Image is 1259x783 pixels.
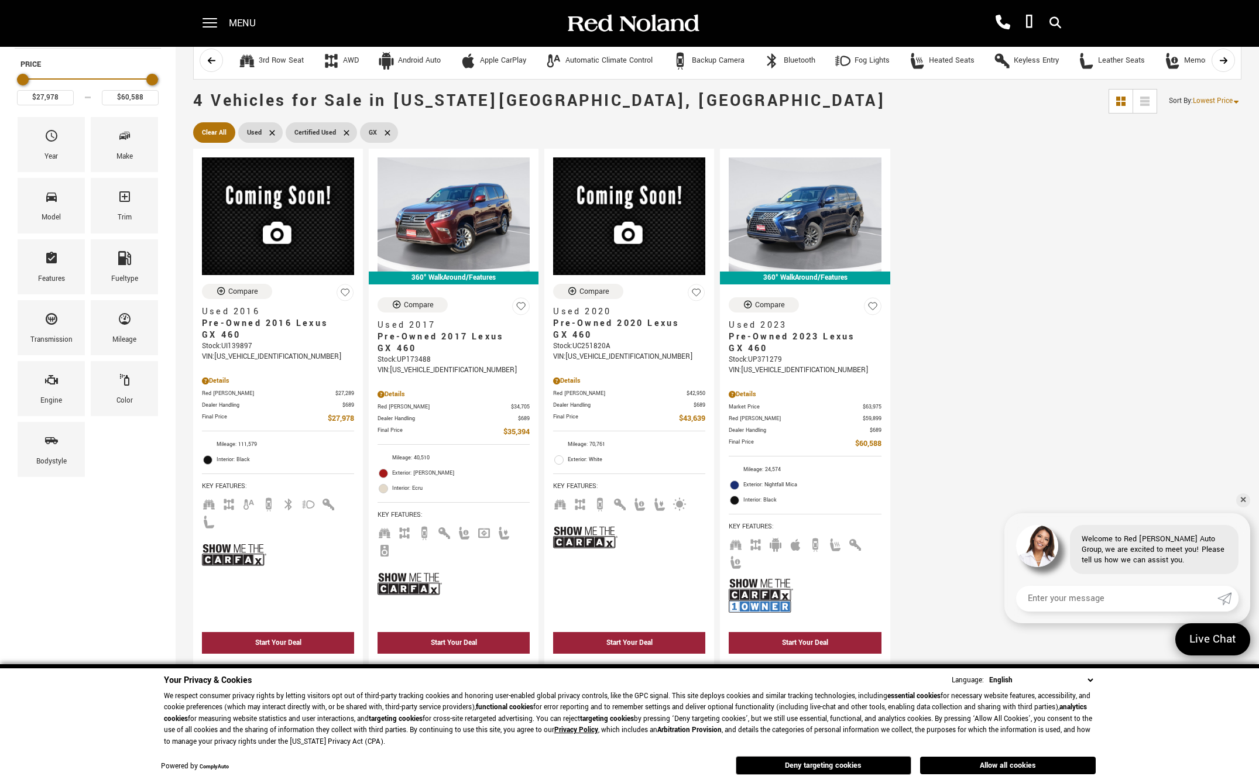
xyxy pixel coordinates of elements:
input: Enter your message [1016,586,1217,612]
span: Lowest Price [1193,96,1233,106]
a: Red [PERSON_NAME] $27,289 [202,389,354,398]
span: Fog Lights [301,499,315,507]
a: ComplyAuto [200,763,229,771]
a: Privacy Policy [554,725,598,735]
button: BluetoothBluetooth [757,49,822,73]
div: ModelModel [18,178,85,233]
div: Trim [118,211,132,224]
span: Dealer Handling [202,401,342,410]
div: Compare [579,286,609,297]
div: AWD [323,52,340,70]
div: Pricing Details - Pre-Owned 2016 Lexus GX 460 With Navigation & 4WD [202,376,354,386]
div: Start Your Deal [378,632,530,654]
span: GX [369,125,377,140]
span: AWD [573,499,587,507]
img: 2017 Lexus GX 460 [378,157,530,272]
button: scroll left [200,49,223,72]
a: Red [PERSON_NAME] $34,705 [378,403,530,411]
button: Apple CarPlayApple CarPlay [453,49,533,73]
div: Leather Seats [1098,56,1145,66]
span: Keyless Entry [848,539,862,548]
button: Automatic Climate ControlAutomatic Climate Control [538,49,659,73]
span: AWD [749,539,763,548]
span: Make [118,126,132,150]
h5: Price [20,59,155,70]
strong: Arbitration Provision [657,725,722,735]
span: Exterior: White [568,454,705,466]
span: $60,588 [855,438,881,450]
span: $689 [518,414,530,423]
span: Dealer Handling [553,401,694,410]
span: Used [247,125,262,140]
span: Final Price [553,413,679,425]
button: Android AutoAndroid Auto [371,49,447,73]
div: Stock : UI139897 [202,341,354,352]
div: Backup Camera [671,52,689,70]
img: Red Noland Auto Group [565,13,700,34]
span: Year [44,126,59,150]
span: $27,289 [335,389,354,398]
div: Transmission [30,334,73,346]
div: FeaturesFeatures [18,239,85,294]
div: Model [42,211,61,224]
span: Clear All [202,125,227,140]
a: Final Price $60,588 [729,438,881,450]
div: Automatic Climate Control [545,52,562,70]
strong: functional cookies [476,702,533,712]
span: Backup Camera [417,527,431,536]
span: Sort By : [1169,96,1193,106]
div: ColorColor [91,361,158,416]
span: Power Seats [497,527,511,536]
a: Red [PERSON_NAME] $59,899 [729,414,881,423]
div: Color [116,394,133,407]
span: Interior: Ecru [392,483,530,494]
div: Pricing Details - Pre-Owned 2020 Lexus GX 460 4WD [553,376,705,386]
li: Mileage: 111,579 [202,437,354,452]
div: Keyless Entry [993,52,1011,70]
span: Navigation Sys [477,527,491,536]
img: Agent profile photo [1016,525,1058,567]
span: Backup Camera [593,499,607,507]
div: 3rd Row Seat [259,56,304,66]
span: Features [44,248,59,273]
div: Pricing Details - Pre-Owned 2017 Lexus GX 460 With Navigation & 4WD [378,389,530,400]
span: Key Features : [553,480,705,493]
span: $689 [342,401,354,410]
span: $42,950 [687,389,705,398]
strong: analytics cookies [164,702,1087,724]
div: Stock : UP371279 [729,355,881,365]
div: YearYear [18,117,85,172]
span: Leather Seats [202,516,216,525]
div: Engine [40,394,62,407]
div: Language: [952,676,984,684]
div: Minimum Price [17,74,29,85]
div: 360° WalkAround/Features [720,272,890,284]
span: Third Row Seats [202,499,216,507]
strong: targeting cookies [369,714,423,724]
a: Final Price $43,639 [553,413,705,425]
div: VIN: [US_VEHICLE_IDENTIFICATION_NUMBER] [378,365,530,376]
span: Color [118,370,132,394]
div: 3rd Row Seat [238,52,256,70]
button: Backup CameraBackup Camera [665,49,751,73]
div: Welcome to Red [PERSON_NAME] Auto Group, we are excited to meet you! Please tell us how we can as... [1070,525,1239,574]
div: Bodystyle [36,455,67,468]
span: $689 [870,426,881,435]
div: Fog Lights [855,56,890,66]
div: Apple CarPlay [459,52,477,70]
div: BodystyleBodystyle [18,422,85,477]
img: Show Me the CARFAX Badge [553,516,618,559]
div: Memory Seats [1164,52,1181,70]
div: Price [17,70,159,105]
span: Bluetooth [282,499,296,507]
div: undefined - Pre-Owned 2023 Lexus GX 460 With Navigation & 4WD [729,657,881,678]
span: $689 [694,401,705,410]
a: Used 2016Pre-Owned 2016 Lexus GX 460 [202,306,354,341]
a: Used 2017Pre-Owned 2017 Lexus GX 460 [378,320,530,355]
div: undefined - Pre-Owned 2017 Lexus GX 460 With Navigation & 4WD [378,657,530,678]
div: Backup Camera [692,56,745,66]
button: Keyless EntryKeyless Entry [987,49,1065,73]
span: Third Row Seats [553,499,567,507]
div: Heated Seats [929,56,975,66]
span: Keyless Entry [613,499,627,507]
